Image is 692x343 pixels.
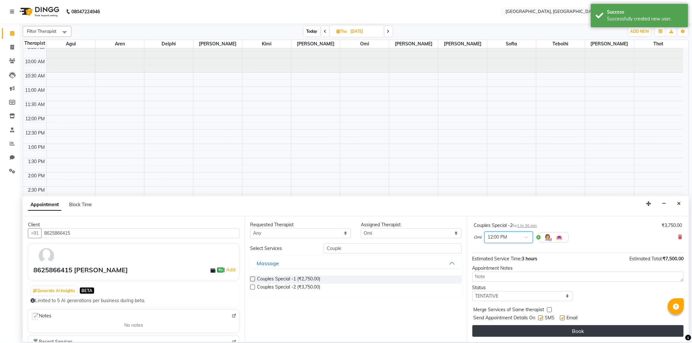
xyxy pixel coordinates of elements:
small: for [513,223,537,228]
span: [PERSON_NAME] [438,40,487,48]
div: Status [472,284,573,291]
div: 11:30 AM [24,101,46,108]
a: Add [225,266,237,274]
div: 2:00 PM [27,172,46,179]
div: 10:00 AM [24,58,46,65]
span: ADD NEW [630,29,649,34]
div: Appointment Notes [472,265,684,272]
span: Merge Services of Same therapist [474,306,544,314]
button: Book [472,325,684,337]
b: 08047224946 [71,3,100,21]
div: Massage [257,259,279,267]
span: ₹7,500.00 [662,256,684,262]
img: Interior.png [555,233,563,241]
div: Successfully created new user. [607,16,683,22]
span: Aren [95,40,144,48]
span: Kimi [242,40,291,48]
div: Requested Therapist [250,221,351,228]
img: logo [17,3,61,21]
span: Omi [474,234,482,241]
span: Today [304,26,320,36]
span: No notes [124,322,143,329]
span: Block Time [69,202,92,207]
span: Thu [335,29,349,34]
div: Select Services [245,245,319,252]
span: Estimated Service Time: [472,256,522,262]
span: Couples Special -2 (₹3,750.00) [257,284,320,292]
div: Limited to 5 AI generations per business during beta. [30,297,237,304]
span: | [224,266,237,274]
div: Couples Special -2 [474,222,537,229]
button: Massage [253,257,459,269]
span: Filter Therapist [27,29,56,34]
span: ₹0 [217,267,224,273]
span: Teboihi [536,40,585,48]
span: Agui [47,40,95,48]
div: 2:30 PM [27,187,46,194]
div: Assigned Therapist [361,221,462,228]
span: Notes [31,312,51,321]
div: 10:30 AM [24,73,46,79]
span: Appointment [28,199,61,211]
span: Send Appointment Details On [474,314,536,323]
span: [PERSON_NAME] [585,40,634,48]
div: 1:30 PM [27,158,46,165]
span: Thot [634,40,683,48]
input: Search by service name [324,243,461,254]
span: Sofia [487,40,536,48]
span: 3 hours [522,256,538,262]
div: 11:00 AM [24,87,46,94]
span: Delphi [144,40,193,48]
img: avatar [37,246,56,265]
span: [PERSON_NAME] [193,40,242,48]
div: 12:00 PM [24,115,46,122]
button: ADD NEW [628,27,651,36]
button: Generate AI Insights [31,286,77,295]
span: Couples Special -1 (₹2,750.00) [257,276,320,284]
span: [PERSON_NAME] [291,40,340,48]
span: 1 hr 30 min [517,223,537,228]
span: SMS [545,314,555,323]
span: BETA [80,288,94,294]
span: Email [567,314,578,323]
input: Search by Name/Mobile/Email/Code [41,228,239,238]
div: 8625866415 [PERSON_NAME] [33,265,128,275]
div: Client [28,221,239,228]
div: Therapist [23,40,46,47]
span: [PERSON_NAME] [389,40,438,48]
div: 12:30 PM [24,130,46,136]
div: 1:00 PM [27,144,46,151]
span: Estimated Total: [629,256,662,262]
input: 2025-09-04 [349,27,381,36]
div: ₹3,750.00 [662,222,682,229]
div: Success [607,9,683,16]
img: Hairdresser.png [544,233,552,241]
span: Omi [340,40,389,48]
button: Close [674,199,684,209]
button: +91 [28,228,42,238]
